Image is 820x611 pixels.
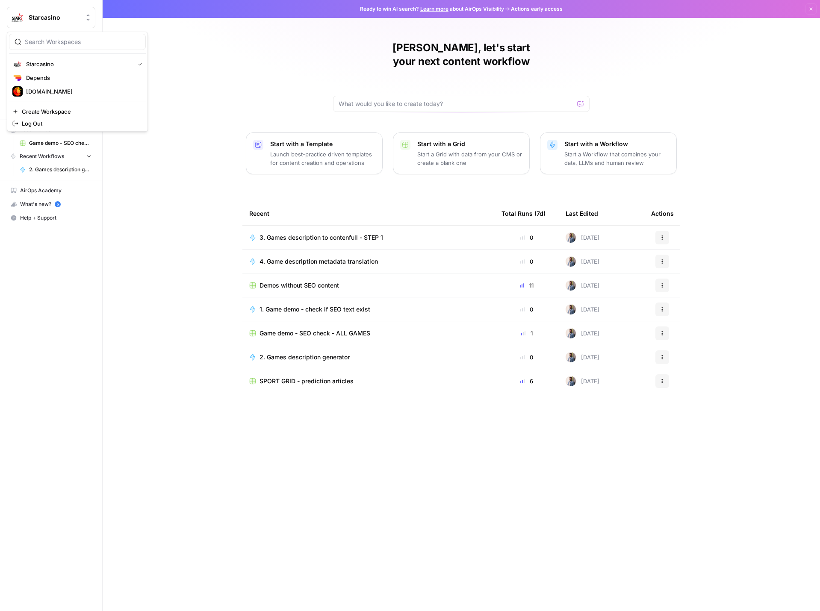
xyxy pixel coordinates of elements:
p: Start with a Template [270,140,375,148]
div: Total Runs (7d) [501,202,546,225]
button: Start with a TemplateLaunch best-practice driven templates for content creation and operations [246,132,383,174]
img: Depends Logo [12,73,23,83]
p: Launch best-practice driven templates for content creation and operations [270,150,375,167]
span: Depends [26,73,139,82]
button: Help + Support [7,211,95,225]
img: 542af2wjek5zirkck3dd1n2hljhm [566,352,576,362]
span: 2. Games description generator [260,353,350,361]
p: Start with a Workflow [564,140,670,148]
a: Learn more [420,6,448,12]
span: 2. Games description generator [29,166,91,173]
img: 542af2wjek5zirkck3dd1n2hljhm [566,304,576,314]
span: AirOps Academy [20,187,91,194]
div: [DATE] [566,256,599,267]
div: 1 [501,329,552,338]
span: Help + Support [20,214,91,222]
div: 0 [501,233,552,242]
div: [DATE] [566,304,599,314]
div: [DATE] [566,352,599,362]
span: Actions early access [511,5,563,13]
span: 3. Games description to contenfull - STEP 1 [260,233,383,242]
img: 542af2wjek5zirkck3dd1n2hljhm [566,256,576,267]
p: Start a Workflow that combines your data, LLMs and human review [564,150,670,167]
div: 11 [501,281,552,290]
span: Game demo - SEO check - ALL GAMES [260,329,370,338]
a: AirOps Academy [7,184,95,197]
span: [DOMAIN_NAME] [26,87,139,96]
span: Log Out [22,119,139,128]
div: Actions [651,202,674,225]
input: What would you like to create today? [339,100,574,108]
div: [DATE] [566,328,599,338]
div: Workspace: Starcasino [7,32,148,132]
span: Demos without SEO content [260,281,339,290]
img: 542af2wjek5zirkck3dd1n2hljhm [566,232,576,243]
span: Starcasino [26,60,131,68]
span: Create Workspace [22,107,139,116]
a: 2. Games description generator [249,353,488,361]
a: Demos without SEO content [249,281,488,290]
button: What's new? 5 [7,197,95,211]
a: 3. Games description to contenfull - STEP 1 [249,233,488,242]
button: Start with a WorkflowStart a Workflow that combines your data, LLMs and human review [540,132,677,174]
div: [DATE] [566,280,599,291]
img: Hotwin.be Logo [12,86,23,97]
a: Log Out [9,117,146,129]
a: Game demo - SEO check - ALL GAMES [16,136,95,150]
img: Starcasino Logo [10,10,25,25]
p: Start with a Grid [417,140,522,148]
h1: [PERSON_NAME], let's start your next content workflow [333,41,590,68]
a: 1. Game demo - check if SEO text exist [249,305,488,314]
a: SPORT GRID - prediction articles [249,377,488,385]
img: 542af2wjek5zirkck3dd1n2hljhm [566,280,576,291]
img: 542af2wjek5zirkck3dd1n2hljhm [566,376,576,386]
div: Last Edited [566,202,598,225]
img: 542af2wjek5zirkck3dd1n2hljhm [566,328,576,338]
div: 0 [501,305,552,314]
img: Starcasino Logo [12,59,23,69]
span: 1. Game demo - check if SEO text exist [260,305,370,314]
text: 5 [56,202,59,206]
span: SPORT GRID - prediction articles [260,377,354,385]
button: Workspace: Starcasino [7,7,95,28]
div: What's new? [7,198,95,211]
span: 4. Game description metadata translation [260,257,378,266]
button: Start with a GridStart a Grid with data from your CMS or create a blank one [393,132,530,174]
div: 6 [501,377,552,385]
div: [DATE] [566,376,599,386]
a: 5 [55,201,61,207]
input: Search Workspaces [25,38,140,46]
div: Recent [249,202,488,225]
p: Start a Grid with data from your CMS or create a blank one [417,150,522,167]
button: Recent Workflows [7,150,95,163]
a: Game demo - SEO check - ALL GAMES [249,329,488,338]
span: Ready to win AI search? about AirOps Visibility [360,5,504,13]
a: 4. Game description metadata translation [249,257,488,266]
a: 2. Games description generator [16,163,95,176]
div: 0 [501,353,552,361]
span: Game demo - SEO check - ALL GAMES [29,139,91,147]
span: Recent Workflows [20,153,64,160]
div: 0 [501,257,552,266]
span: Starcasino [29,13,80,22]
div: [DATE] [566,232,599,243]
a: Create Workspace [9,106,146,117]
